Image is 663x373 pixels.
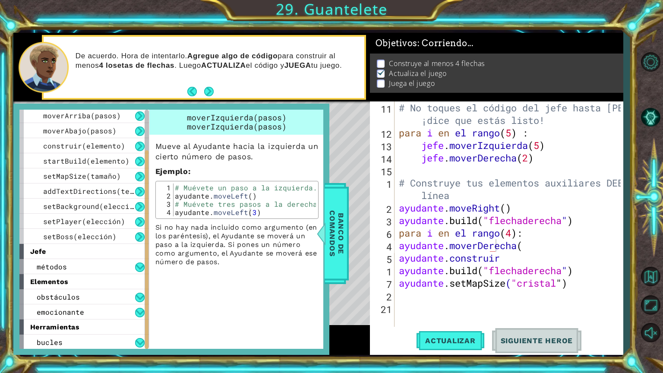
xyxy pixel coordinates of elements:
[386,178,392,190] font: 1
[187,87,204,96] button: Atrás
[43,232,117,241] font: setBoss(elección)
[638,320,663,345] button: Activar sonido.
[386,203,392,215] font: 2
[167,208,171,217] font: 4
[381,303,392,316] font: 21
[43,111,121,120] font: moverArriba(pasos)
[30,278,69,286] font: elementos
[638,264,663,289] button: Volver al Mapa
[492,328,582,353] button: Siguiente Heroe
[386,291,392,303] font: 2
[155,142,319,161] font: Mueve al Ayudante hacia la izquierda un cierto número de pasos.
[19,274,149,289] div: elementos
[43,156,129,165] font: startBuild(elemento)
[167,199,171,209] font: 3
[381,165,392,178] font: 15
[30,323,80,331] font: herramientas
[204,87,214,96] button: Próximo
[155,167,188,176] font: Ejemplo
[328,210,345,256] font: Banco de comandos
[167,191,171,200] font: 2
[492,336,582,345] span: Siguiente Heroe
[37,338,63,347] font: bucles
[381,103,392,115] font: 11
[201,61,246,70] font: ACTUALIZA
[43,141,125,150] font: construir(elemento)
[638,293,663,318] button: Maximizar Navegador
[99,61,174,70] font: 4 losetas de flechas
[311,61,342,70] font: tu juego.
[246,61,284,70] font: el código y
[389,59,484,68] font: Construye al menos 4 flechas
[417,336,484,345] span: Actualizar
[30,247,46,256] font: jefe
[37,292,80,301] font: obstáculos
[187,52,278,60] font: Agregue algo de código
[381,140,392,153] font: 13
[187,112,287,123] font: moverIzquierda(pasos)
[19,244,149,259] div: jefe
[167,183,171,192] font: 1
[37,307,84,316] font: emocionante
[376,38,417,48] font: Objetivos
[43,171,121,180] font: setMapSize(tamaño)
[43,217,125,226] font: setPlayer(elección)
[638,263,663,291] a: Volver al Mapa
[386,266,392,278] font: 1
[19,319,149,335] div: herramientas
[386,278,392,291] font: 7
[149,110,325,135] div: moverIzquierda(pasos)moverIzquierda(pasos)
[386,228,392,240] font: 6
[155,223,317,266] font: Si no hay nada incluido como argumento (en los paréntesis), el Ayudante se moverá un paso a la iz...
[37,262,67,271] font: métodos
[43,186,147,196] font: addTextDirections(texto)
[417,328,484,353] button: Actualizar
[386,240,392,253] font: 4
[43,202,142,211] font: setBackground(elección)
[638,104,663,130] button: Pista AI
[43,126,117,135] font: moverAbajo(pasos)
[377,69,385,76] img: Marca de verificación para la casilla de verificación
[188,167,191,176] font: :
[638,49,663,74] button: Opciones del Nivel
[76,52,187,60] font: De acuerdo. Hora de intentarlo.
[284,61,311,70] font: JUEGA
[386,215,392,228] font: 3
[417,38,474,48] font: : Corriendo...
[187,121,287,132] font: moverIzquierda(pasos)
[389,69,446,78] font: Actualiza el juego
[381,128,392,140] font: 12
[381,153,392,165] font: 14
[389,79,435,88] font: Juega el juego
[386,253,392,266] font: 5
[174,61,201,70] font: . Luego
